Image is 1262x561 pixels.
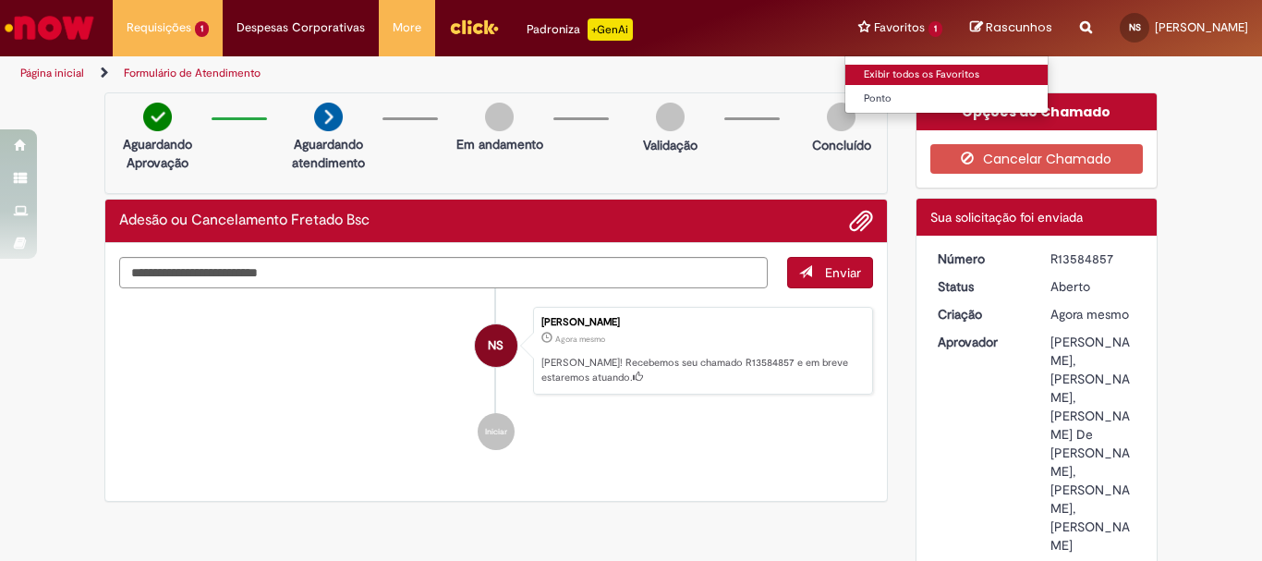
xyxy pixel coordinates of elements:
[787,257,873,288] button: Enviar
[127,18,191,37] span: Requisições
[924,333,1038,351] dt: Aprovador
[237,18,365,37] span: Despesas Corporativas
[849,209,873,233] button: Adicionar anexos
[656,103,685,131] img: img-circle-grey.png
[827,103,855,131] img: img-circle-grey.png
[20,66,84,80] a: Página inicial
[456,135,543,153] p: Em andamento
[1155,19,1248,35] span: [PERSON_NAME]
[475,324,517,367] div: Nathalia Zanardelli Dos Santos
[845,65,1049,85] a: Exibir todos os Favoritos
[119,213,370,229] h2: Adesão ou Cancelamento Fretado Bsc Histórico de tíquete
[1050,306,1129,323] time: 01/10/2025 10:19:16
[119,307,873,396] li: Nathalia Zanardelli Dos Santos
[2,9,97,46] img: ServiceNow
[930,144,1144,174] button: Cancelar Chamado
[845,89,1049,109] a: Ponto
[555,334,605,345] span: Agora mesmo
[1050,277,1136,296] div: Aberto
[1050,306,1129,323] span: Agora mesmo
[488,323,504,368] span: NS
[314,103,343,131] img: arrow-next.png
[393,18,421,37] span: More
[812,136,871,154] p: Concluído
[541,356,863,384] p: [PERSON_NAME]! Recebemos seu chamado R13584857 e em breve estaremos atuando.
[527,18,633,41] div: Padroniza
[986,18,1052,36] span: Rascunhos
[485,103,514,131] img: img-circle-grey.png
[844,55,1049,114] ul: Favoritos
[14,56,828,91] ul: Trilhas de página
[555,334,605,345] time: 01/10/2025 10:19:16
[874,18,925,37] span: Favoritos
[284,135,373,172] p: Aguardando atendimento
[195,21,209,37] span: 1
[588,18,633,41] p: +GenAi
[143,103,172,131] img: check-circle-green.png
[119,257,768,288] textarea: Digite sua mensagem aqui...
[1050,333,1136,555] div: [PERSON_NAME], [PERSON_NAME], [PERSON_NAME] De [PERSON_NAME], [PERSON_NAME], [PERSON_NAME]
[1050,305,1136,323] div: 01/10/2025 10:19:16
[924,250,1038,268] dt: Número
[970,19,1052,37] a: Rascunhos
[1129,21,1141,33] span: NS
[643,136,698,154] p: Validação
[449,13,499,41] img: click_logo_yellow_360x200.png
[119,288,873,470] ul: Histórico de tíquete
[541,317,863,328] div: [PERSON_NAME]
[113,135,202,172] p: Aguardando Aprovação
[924,277,1038,296] dt: Status
[1050,250,1136,268] div: R13584857
[124,66,261,80] a: Formulário de Atendimento
[825,264,861,281] span: Enviar
[928,21,942,37] span: 1
[930,209,1083,226] span: Sua solicitação foi enviada
[924,305,1038,323] dt: Criação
